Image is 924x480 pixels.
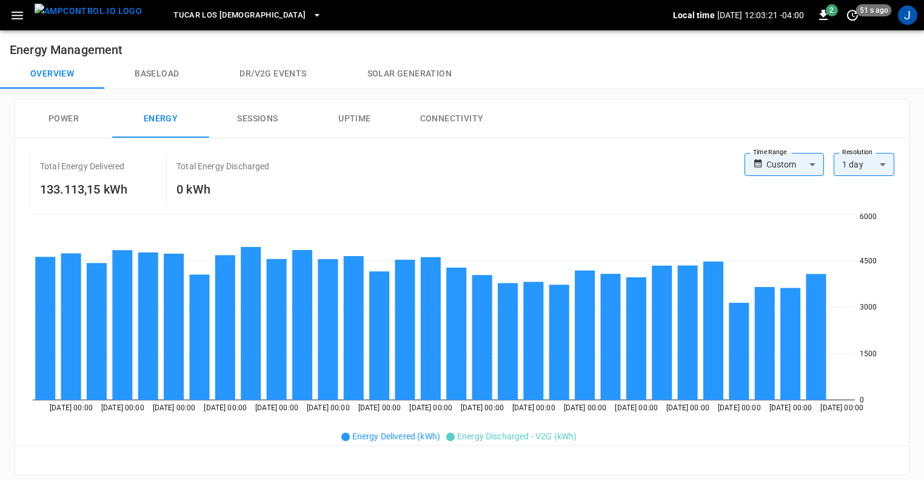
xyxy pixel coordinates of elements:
tspan: [DATE] 00:00 [615,404,658,412]
tspan: [DATE] 00:00 [666,404,709,412]
tspan: 1500 [860,350,877,358]
tspan: [DATE] 00:00 [461,404,504,412]
img: ampcontrol.io logo [35,4,142,19]
button: TUCAR LOS [DEMOGRAPHIC_DATA] [169,4,326,27]
tspan: [DATE] 00:00 [718,404,761,412]
tspan: [DATE] 00:00 [769,404,812,412]
button: Sessions [209,100,306,138]
tspan: [DATE] 00:00 [512,404,555,412]
div: 1 day [834,153,894,176]
button: Solar generation [337,59,482,89]
tspan: 0 [860,396,864,404]
tspan: [DATE] 00:00 [307,404,350,412]
span: 51 s ago [856,4,892,16]
p: Total Energy Discharged [176,160,269,172]
button: Energy [112,100,209,138]
label: Time Range [753,147,787,157]
button: Dr/V2G events [209,59,336,89]
tspan: [DATE] 00:00 [409,404,452,412]
button: set refresh interval [843,5,862,25]
tspan: [DATE] 00:00 [153,404,196,412]
span: Energy Discharged - V2G (kWh) [457,431,577,441]
span: 2 [826,4,838,16]
span: TUCAR LOS [DEMOGRAPHIC_DATA] [173,8,306,22]
button: Baseload [104,59,209,89]
button: Power [15,100,112,138]
tspan: [DATE] 00:00 [820,404,863,412]
h6: 0 kWh [176,180,269,199]
tspan: [DATE] 00:00 [204,404,247,412]
tspan: [DATE] 00:00 [50,404,93,412]
h6: 133.113,15 kWh [40,180,127,199]
div: profile-icon [898,5,917,25]
label: Resolution [842,147,872,157]
div: Custom [766,153,824,176]
button: Connectivity [403,100,500,138]
button: Uptime [306,100,403,138]
tspan: [DATE] 00:00 [564,404,607,412]
tspan: 3000 [860,303,877,311]
p: Total Energy Delivered [40,160,124,172]
p: Local time [673,9,715,21]
tspan: [DATE] 00:00 [255,404,298,412]
tspan: 4500 [860,257,877,265]
span: Energy Delivered (kWh) [352,431,440,441]
tspan: [DATE] 00:00 [101,404,144,412]
tspan: [DATE] 00:00 [358,404,401,412]
tspan: 6000 [860,212,877,221]
p: [DATE] 12:03:21 -04:00 [717,9,804,21]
